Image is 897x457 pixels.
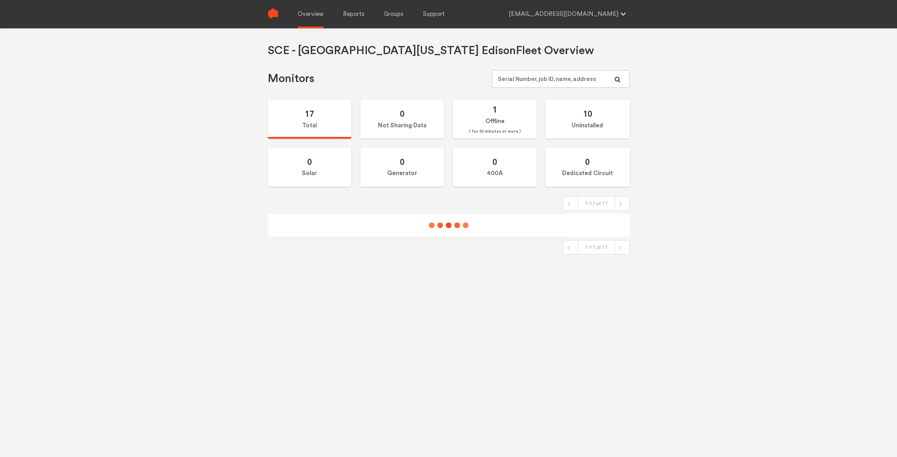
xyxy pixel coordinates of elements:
[400,109,404,119] span: 0
[400,157,404,167] span: 0
[307,157,312,167] span: 0
[583,109,592,119] span: 10
[360,147,444,187] label: Generator
[578,197,615,210] div: 1-17 of 17
[453,147,537,187] label: 400A
[585,157,590,167] span: 0
[453,100,537,139] label: Offline
[492,70,629,88] input: Serial Number, job ID, name, address
[493,104,497,115] span: 1
[546,100,629,139] label: Uninstalled
[546,147,629,187] label: Dedicated Circuit
[268,147,351,187] label: Solar
[268,44,594,58] h1: SCE - [GEOGRAPHIC_DATA][US_STATE] Edison Fleet Overview
[268,71,314,86] h1: Monitors
[360,100,444,139] label: Not Sharing Data
[268,100,351,139] label: Total
[268,8,279,19] img: Sense Logo
[469,127,521,136] span: ( for 10 minutes or more )
[305,109,314,119] span: 17
[493,157,497,167] span: 0
[578,241,615,254] div: 1-17 of 17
